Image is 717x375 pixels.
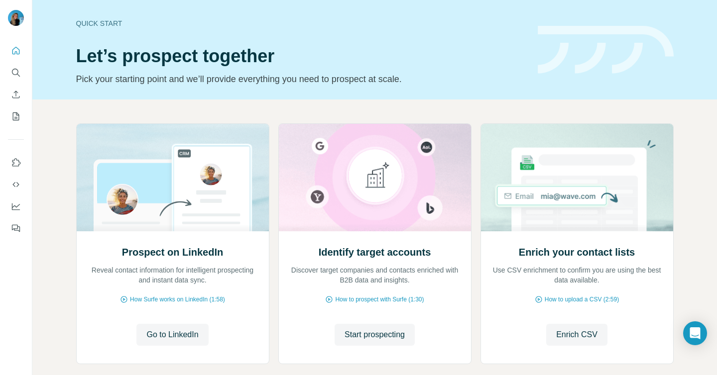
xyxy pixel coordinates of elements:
[480,124,674,231] img: Enrich your contact lists
[76,72,526,86] p: Pick your starting point and we’ll provide everything you need to prospect at scale.
[130,295,225,304] span: How Surfe works on LinkedIn (1:58)
[8,10,24,26] img: Avatar
[8,154,24,172] button: Use Surfe on LinkedIn
[335,295,424,304] span: How to prospect with Surfe (1:30)
[76,18,526,28] div: Quick start
[546,324,607,346] button: Enrich CSV
[122,245,223,259] h2: Prospect on LinkedIn
[556,329,597,341] span: Enrich CSV
[545,295,619,304] span: How to upload a CSV (2:59)
[289,265,461,285] p: Discover target companies and contacts enriched with B2B data and insights.
[538,26,674,74] img: banner
[345,329,405,341] span: Start prospecting
[8,107,24,125] button: My lists
[335,324,415,346] button: Start prospecting
[8,42,24,60] button: Quick start
[87,265,259,285] p: Reveal contact information for intelligent prospecting and instant data sync.
[519,245,635,259] h2: Enrich your contact lists
[683,321,707,345] div: Open Intercom Messenger
[76,46,526,66] h1: Let’s prospect together
[146,329,198,341] span: Go to LinkedIn
[8,197,24,215] button: Dashboard
[76,124,269,231] img: Prospect on LinkedIn
[8,86,24,103] button: Enrich CSV
[8,219,24,237] button: Feedback
[491,265,663,285] p: Use CSV enrichment to confirm you are using the best data available.
[319,245,431,259] h2: Identify target accounts
[278,124,472,231] img: Identify target accounts
[8,64,24,82] button: Search
[136,324,208,346] button: Go to LinkedIn
[8,176,24,193] button: Use Surfe API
